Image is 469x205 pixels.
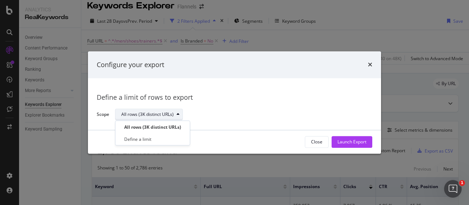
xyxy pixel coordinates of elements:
[124,124,181,130] div: All rows (3K distinct URLs)
[97,60,164,70] div: Configure your export
[444,180,462,198] iframe: Intercom live chat
[311,139,322,145] div: Close
[97,93,372,103] div: Define a limit of rows to export
[368,60,372,70] div: times
[124,136,151,142] div: Define a limit
[97,111,109,119] label: Scope
[459,180,465,186] span: 1
[337,139,366,145] div: Launch Export
[332,136,372,148] button: Launch Export
[115,109,183,121] button: All rows (3K distinct URLs)
[121,113,174,117] div: All rows (3K distinct URLs)
[88,51,381,154] div: modal
[305,136,329,148] button: Close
